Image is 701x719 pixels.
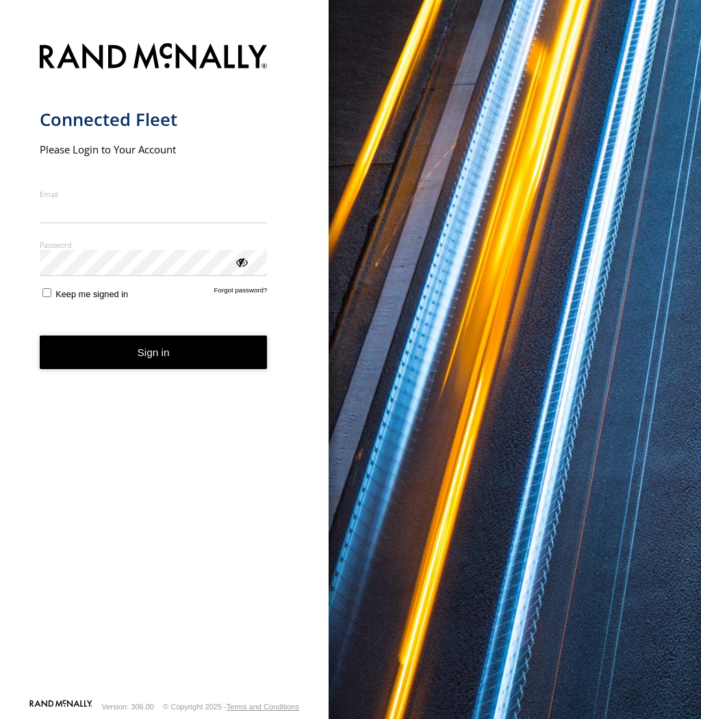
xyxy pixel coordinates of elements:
span: Keep me signed in [55,289,128,299]
div: ViewPassword [234,255,248,268]
form: main [40,35,290,698]
a: Terms and Conditions [227,703,299,711]
label: Password [40,240,268,250]
label: Email [40,189,268,199]
div: Version: 306.00 [102,703,154,711]
input: Keep me signed in [42,288,51,297]
div: © Copyright 2025 - [163,703,299,711]
h2: Please Login to Your Account [40,142,268,156]
button: Sign in [40,336,268,369]
img: Rand McNally [40,40,268,75]
a: Forgot password? [214,286,268,299]
h1: Connected Fleet [40,108,268,131]
a: Visit our Website [29,700,92,714]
